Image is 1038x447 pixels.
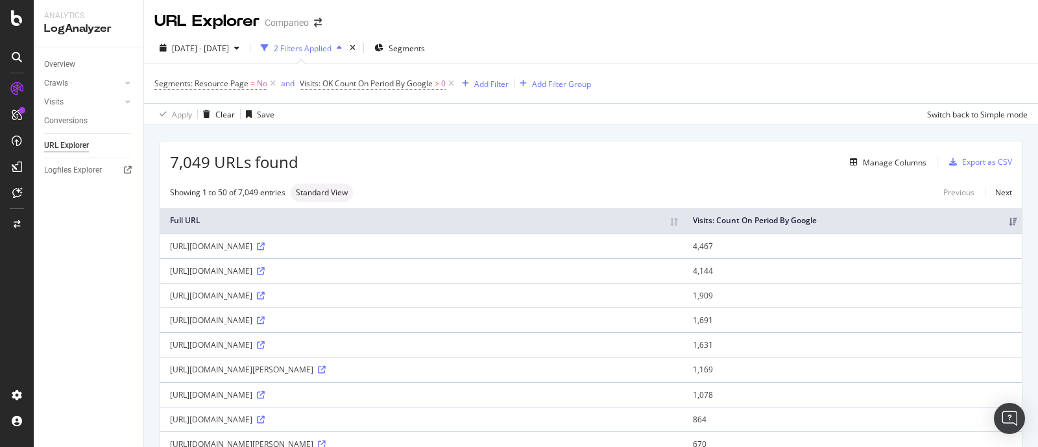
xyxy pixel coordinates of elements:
[44,163,134,177] a: Logfiles Explorer
[683,407,1022,431] td: 864
[44,77,68,90] div: Crawls
[172,109,192,120] div: Apply
[154,38,245,58] button: [DATE] - [DATE]
[845,154,926,170] button: Manage Columns
[683,258,1022,283] td: 4,144
[314,18,322,27] div: arrow-right-arrow-left
[441,75,446,93] span: 0
[683,357,1022,381] td: 1,169
[281,78,295,89] div: and
[435,78,439,89] span: >
[44,95,121,109] a: Visits
[170,414,673,425] div: [URL][DOMAIN_NAME]
[170,151,298,173] span: 7,049 URLs found
[170,187,285,198] div: Showing 1 to 50 of 7,049 entries
[170,241,673,252] div: [URL][DOMAIN_NAME]
[44,139,89,152] div: URL Explorer
[170,290,673,301] div: [URL][DOMAIN_NAME]
[170,339,673,350] div: [URL][DOMAIN_NAME]
[474,79,509,90] div: Add Filter
[257,109,274,120] div: Save
[241,104,274,125] button: Save
[215,109,235,120] div: Clear
[962,156,1012,167] div: Export as CSV
[170,265,673,276] div: [URL][DOMAIN_NAME]
[198,104,235,125] button: Clear
[683,234,1022,258] td: 4,467
[44,163,102,177] div: Logfiles Explorer
[532,79,591,90] div: Add Filter Group
[683,332,1022,357] td: 1,631
[927,109,1028,120] div: Switch back to Simple mode
[683,382,1022,407] td: 1,078
[256,38,347,58] button: 2 Filters Applied
[369,38,430,58] button: Segments
[683,283,1022,308] td: 1,909
[170,389,673,400] div: [URL][DOMAIN_NAME]
[44,114,134,128] a: Conversions
[683,208,1022,234] th: Visits: Count On Period By Google: activate to sort column ascending
[44,58,75,71] div: Overview
[389,43,425,54] span: Segments
[296,189,348,197] span: Standard View
[154,78,248,89] span: Segments: Resource Page
[44,77,121,90] a: Crawls
[300,78,433,89] span: Visits: OK Count On Period By Google
[514,76,591,91] button: Add Filter Group
[922,104,1028,125] button: Switch back to Simple mode
[172,43,229,54] span: [DATE] - [DATE]
[154,10,259,32] div: URL Explorer
[281,77,295,90] button: and
[44,21,133,36] div: LogAnalyzer
[170,315,673,326] div: [URL][DOMAIN_NAME]
[985,183,1012,202] a: Next
[250,78,255,89] span: =
[44,95,64,109] div: Visits
[347,42,358,54] div: times
[457,76,509,91] button: Add Filter
[944,152,1012,173] button: Export as CSV
[154,104,192,125] button: Apply
[994,403,1025,434] div: Open Intercom Messenger
[274,43,332,54] div: 2 Filters Applied
[170,364,673,375] div: [URL][DOMAIN_NAME][PERSON_NAME]
[265,16,309,29] div: Companeo
[291,184,353,202] div: neutral label
[683,308,1022,332] td: 1,691
[44,139,134,152] a: URL Explorer
[257,75,267,93] span: No
[44,58,134,71] a: Overview
[863,157,926,168] div: Manage Columns
[44,114,88,128] div: Conversions
[160,208,683,234] th: Full URL: activate to sort column ascending
[44,10,133,21] div: Analytics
